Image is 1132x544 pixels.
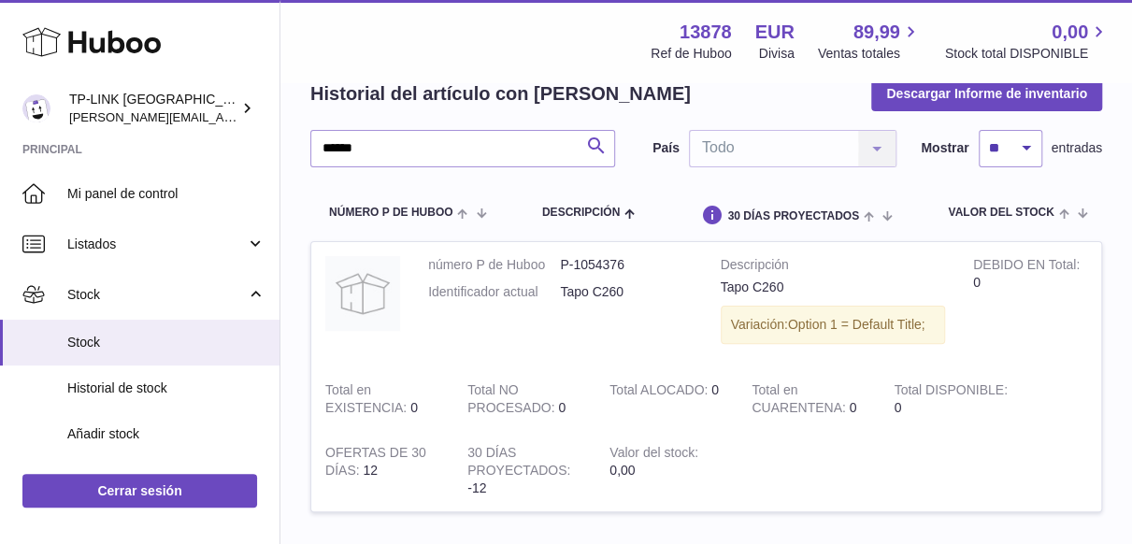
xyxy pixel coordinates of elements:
button: Descargar Informe de inventario [871,77,1102,110]
dt: número P de Huboo [428,256,560,274]
span: [PERSON_NAME][EMAIL_ADDRESS][DOMAIN_NAME] [69,109,375,124]
strong: 30 DÍAS PROYECTADOS [467,445,570,482]
div: Tapo C260 [721,279,945,296]
label: País [652,139,680,157]
span: Listados [67,236,246,253]
span: número P de Huboo [329,207,452,219]
div: TP-LINK [GEOGRAPHIC_DATA], SOCIEDAD LIMITADA [69,91,237,126]
span: Stock total DISPONIBLE [945,45,1110,63]
strong: Valor del stock [609,445,698,465]
span: Añadir stock [67,425,265,443]
span: Descripción [542,207,620,219]
span: Stock [67,286,246,304]
img: product image [325,256,400,331]
a: 0,00 Stock total DISPONIBLE [945,20,1110,63]
td: 0 [453,367,595,431]
div: Variación: [721,306,945,344]
td: 0 [595,367,738,431]
strong: Total ALOCADO [609,382,711,402]
span: 89,99 [853,20,900,45]
span: 0,00 [609,463,635,478]
strong: OFERTAS DE 30 DÍAS [325,445,426,482]
span: Stock [67,334,265,351]
span: 0,00 [1052,20,1088,45]
span: Valor del stock [948,207,1053,219]
span: Historial de stock [67,379,265,397]
strong: EUR [755,20,795,45]
strong: 13878 [680,20,732,45]
td: -12 [453,430,595,511]
strong: Total en EXISTENCIA [325,382,410,420]
span: entradas [1052,139,1102,157]
span: Mi panel de control [67,185,265,203]
td: 0 [959,242,1101,367]
strong: Descripción [721,256,945,279]
span: 0 [850,400,857,415]
span: Ventas totales [818,45,922,63]
td: 12 [311,430,453,511]
a: 89,99 Ventas totales [818,20,922,63]
dt: Identificador actual [428,283,560,301]
img: celia.yan@tp-link.com [22,94,50,122]
h2: Historial del artículo con [PERSON_NAME] [310,81,691,107]
div: Divisa [759,45,795,63]
strong: Total en CUARENTENA [752,382,849,420]
div: Ref de Huboo [651,45,731,63]
label: Mostrar [921,139,968,157]
strong: Total NO PROCESADO [467,382,558,420]
a: Cerrar sesión [22,474,257,508]
span: Option 1 = Default Title; [788,317,925,332]
td: 0 [880,367,1022,431]
dd: P-1054376 [560,256,692,274]
td: 0 [311,367,453,431]
strong: Total DISPONIBLE [894,382,1007,402]
dd: Tapo C260 [560,283,692,301]
span: 30 DÍAS PROYECTADOS [727,210,858,222]
strong: DEBIDO EN Total [973,257,1080,277]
